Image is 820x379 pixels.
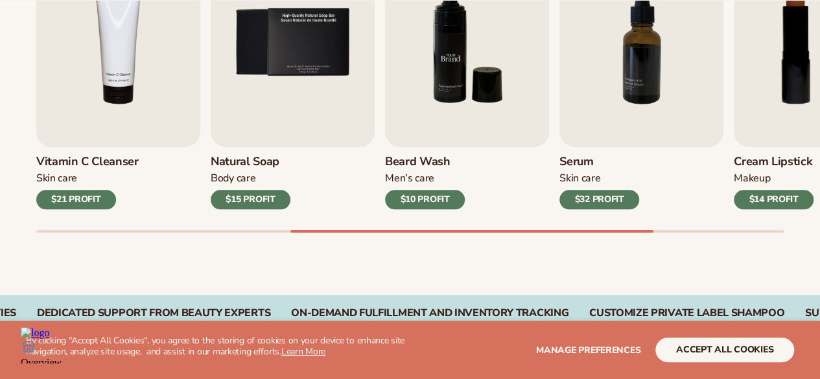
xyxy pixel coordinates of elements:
button: accept all cookies [655,338,794,362]
h3: Vitamin C Cleanser [36,155,139,169]
div: $21 PROFIT [36,190,116,209]
div: $32 PROFIT [559,190,639,209]
div: Skin Care [559,172,639,185]
div: $15 PROFIT [211,190,290,209]
div: $14 PROFIT [734,190,814,209]
div: Makeup [734,172,814,185]
div: Overview [5,35,656,47]
h3: Cream Lipstick [734,155,814,169]
h3: Natural Soap [211,155,290,169]
div: CUSTOMIZE PRIVATE LABEL SHAMPOO [589,307,784,319]
h3: Serum [559,155,639,169]
div: Skin Care [36,172,139,185]
div: Dedicated Support From Beauty Experts [37,307,270,319]
div: Men’s Care [385,172,465,185]
div: $10 PROFIT [385,190,465,209]
div: On-Demand Fulfillment and Inventory Tracking [291,307,568,319]
img: logo [5,5,34,17]
h3: Beard Wash [385,155,465,169]
div: Body Care [211,172,290,185]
